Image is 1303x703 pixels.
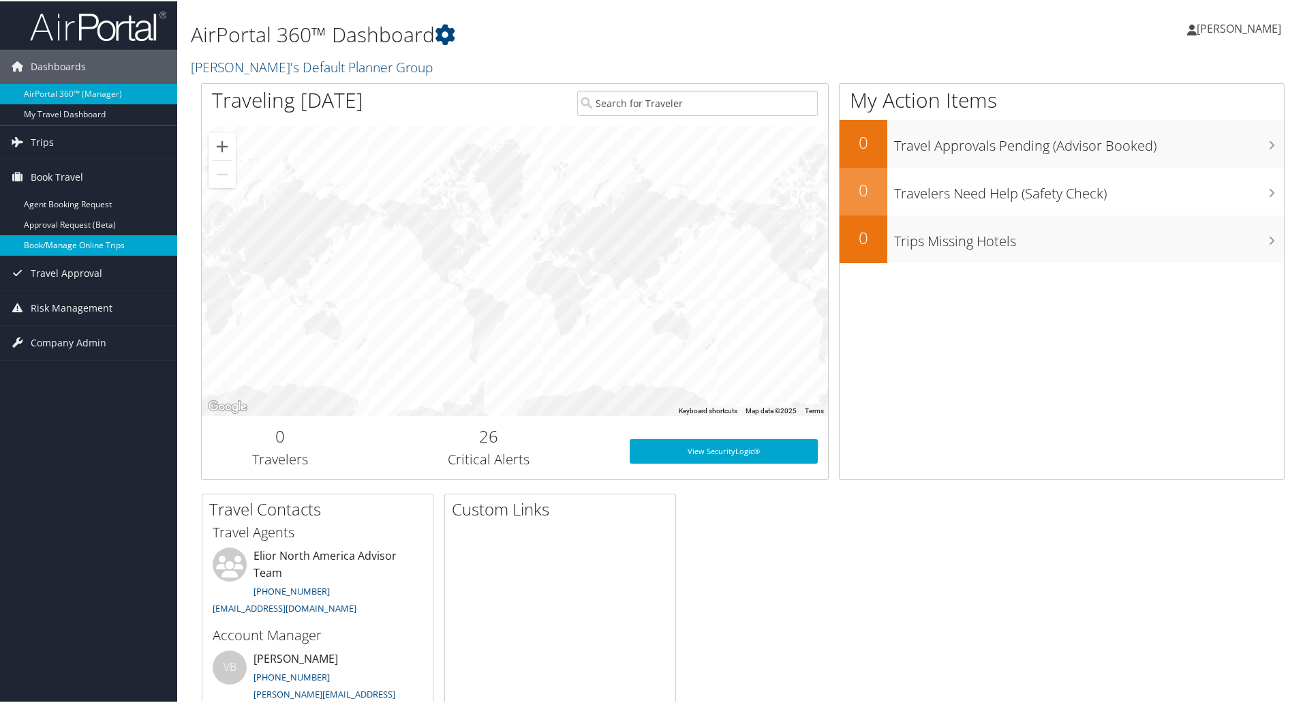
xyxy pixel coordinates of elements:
span: Map data ©2025 [746,406,797,413]
h3: Travel Agents [213,522,423,541]
h3: Account Manager [213,625,423,644]
span: Company Admin [31,325,106,359]
img: airportal-logo.png [30,9,166,41]
h2: 0 [840,177,887,200]
a: [EMAIL_ADDRESS][DOMAIN_NAME] [213,601,356,613]
span: Dashboards [31,48,86,83]
img: Google [205,397,250,415]
h1: Traveling [DATE] [212,85,363,113]
h3: Travelers [212,449,348,468]
h1: My Action Items [840,85,1284,113]
a: 0Trips Missing Hotels [840,214,1284,262]
h2: 0 [212,423,348,447]
a: 0Travelers Need Help (Safety Check) [840,166,1284,214]
h2: Custom Links [452,496,675,520]
span: [PERSON_NAME] [1197,20,1281,35]
button: Zoom in [209,132,236,159]
h1: AirPortal 360™ Dashboard [191,19,927,48]
a: 0Travel Approvals Pending (Advisor Booked) [840,119,1284,166]
a: View SecurityLogic® [630,438,818,462]
span: Travel Approval [31,255,102,289]
li: Elior North America Advisor Team [206,546,429,619]
span: Book Travel [31,159,83,193]
a: [PHONE_NUMBER] [254,584,330,596]
span: Risk Management [31,290,112,324]
h2: Travel Contacts [209,496,433,520]
button: Keyboard shortcuts [679,405,737,415]
span: Trips [31,124,54,158]
h3: Travel Approvals Pending (Advisor Booked) [894,128,1284,154]
h2: 0 [840,225,887,248]
a: [PHONE_NUMBER] [254,670,330,682]
a: [PERSON_NAME]'s Default Planner Group [191,57,436,75]
h3: Travelers Need Help (Safety Check) [894,176,1284,202]
a: Open this area in Google Maps (opens a new window) [205,397,250,415]
a: [PERSON_NAME] [1187,7,1295,48]
h2: 26 [369,423,609,447]
input: Search for Traveler [577,89,818,115]
button: Zoom out [209,160,236,187]
a: Terms (opens in new tab) [805,406,824,413]
h3: Critical Alerts [369,449,609,468]
div: VB [213,649,247,683]
h2: 0 [840,130,887,153]
h3: Trips Missing Hotels [894,224,1284,250]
